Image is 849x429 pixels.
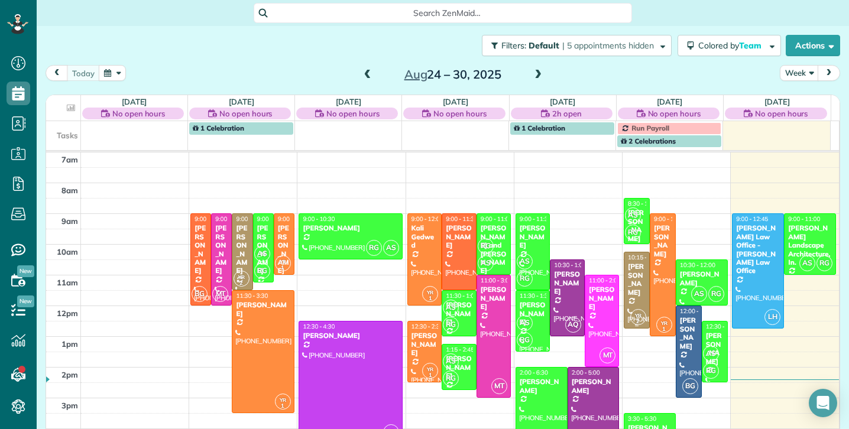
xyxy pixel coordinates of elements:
span: YR [635,312,641,318]
span: 9:00 - 12:00 [215,215,247,223]
div: [PERSON_NAME] Landscape Architecture, In. [788,224,832,266]
a: [DATE] [443,97,468,106]
div: [PERSON_NAME] [480,285,508,311]
a: [DATE] [550,97,575,106]
div: [PERSON_NAME] [679,316,698,350]
span: 11:00 - 3:00 [481,277,513,284]
button: Filters: Default | 5 appointments hidden [482,35,672,56]
div: [PERSON_NAME] [588,285,616,311]
span: 11:30 - 1:00 [446,292,478,300]
span: YR [280,396,286,403]
small: 1 [657,324,672,335]
div: [PERSON_NAME] [679,270,724,287]
span: 9:00 - 1:00 [654,215,682,223]
span: RG [478,238,494,254]
small: 1 [423,293,438,304]
span: YR [280,258,286,265]
span: Default [529,40,560,51]
div: [PERSON_NAME] Law Office - [PERSON_NAME] Law Office [735,224,780,275]
span: No open hours [326,108,380,119]
span: 7am [61,155,78,164]
button: Colored byTeam [678,35,781,56]
span: 3pm [61,401,78,410]
a: [DATE] [657,97,682,106]
span: AQ [565,317,581,333]
span: 8:30 - 10:00 [628,200,660,207]
span: 11:00 - 2:00 [589,277,621,284]
a: [DATE] [122,97,147,106]
span: 9:00 - 11:00 [788,215,820,223]
span: AS [703,346,719,362]
span: 10am [57,247,78,256]
span: 11:30 - 3:30 [236,292,268,300]
span: Colored by [698,40,766,51]
span: RG [254,263,270,279]
span: MT [600,347,615,363]
div: [PERSON_NAME] [519,301,547,326]
div: Kali Gedwed [411,224,439,249]
small: 1 [276,401,290,412]
span: 12:30 - 2:30 [411,323,443,330]
span: 8am [61,186,78,195]
span: YR [427,289,433,295]
span: 1:15 - 2:45 [446,346,474,353]
span: No open hours [755,108,808,119]
small: 2 [234,278,249,289]
h2: 24 – 30, 2025 [379,68,527,81]
div: [PERSON_NAME] [257,224,270,275]
span: BG [682,378,698,394]
div: [PERSON_NAME] [235,224,249,275]
span: Team [739,40,763,51]
span: AS [383,240,399,256]
span: RG [443,317,459,333]
span: AS [517,315,533,331]
div: Open Intercom Messenger [809,389,837,417]
div: [PERSON_NAME] [445,224,473,249]
span: 9:00 - 11:00 [278,215,310,223]
span: AS [443,300,459,316]
span: YR [427,366,433,372]
span: 11:30 - 1:30 [520,292,552,300]
span: 9:00 - 11:30 [236,215,268,223]
div: [PERSON_NAME] [705,331,724,366]
div: [PERSON_NAME] [653,224,672,258]
span: 10:30 - 1:00 [554,261,586,269]
button: Actions [786,35,840,56]
span: Aug [404,67,427,82]
button: next [818,65,840,81]
div: [PERSON_NAME] [519,224,547,249]
a: [DATE] [764,97,790,106]
span: 2:00 - 6:30 [520,369,548,376]
span: 10:30 - 12:00 [680,261,715,269]
span: 12:00 - 3:00 [680,307,712,315]
span: AS [691,286,707,302]
span: Filters: [501,40,526,51]
span: AS [625,207,641,223]
span: 3:30 - 5:30 [628,415,656,422]
span: | 5 appointments hidden [562,40,654,51]
span: 1 Celebration [514,123,565,132]
small: 1 [423,370,438,381]
div: [PERSON_NAME] [235,301,290,318]
span: YR [661,320,667,326]
span: 9:00 - 11:00 [481,215,513,223]
div: [PERSON_NAME] [411,331,439,357]
span: New [17,295,34,307]
span: 12:30 - 2:30 [706,323,738,330]
span: 1pm [61,339,78,349]
button: prev [46,65,68,81]
span: AS [443,353,459,369]
span: No open hours [112,108,166,119]
span: 11am [57,278,78,287]
span: 9:00 - 11:15 [257,215,289,223]
span: MT [491,378,507,394]
div: [PERSON_NAME] and [PERSON_NAME] [480,224,508,275]
a: [DATE] [229,97,254,106]
span: Run Payroll [631,123,669,132]
span: 9:00 - 12:45 [736,215,768,223]
span: RG [517,332,533,348]
span: LH [764,309,780,325]
span: 12pm [57,308,78,318]
span: RG [708,286,724,302]
a: Filters: Default | 5 appointments hidden [476,35,672,56]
